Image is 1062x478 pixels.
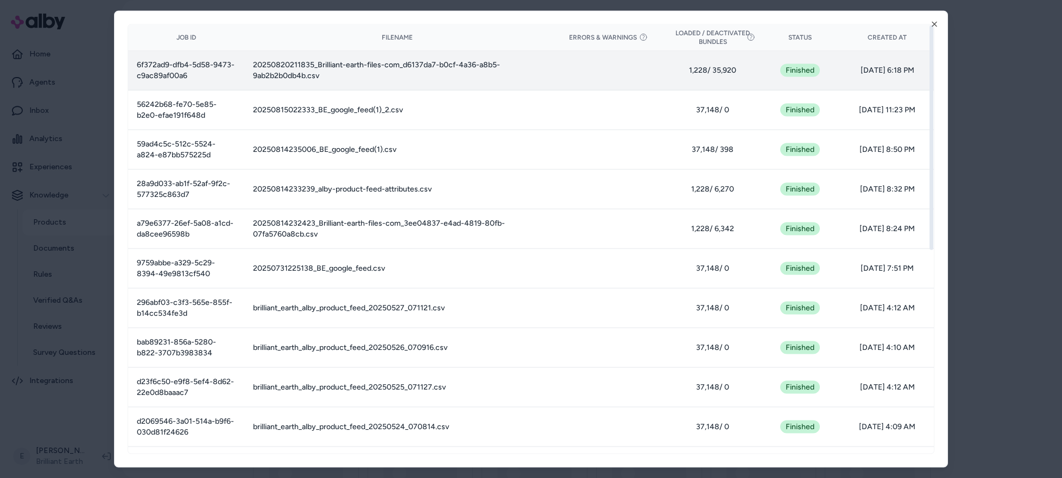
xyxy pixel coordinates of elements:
[244,367,550,407] td: brilliant_earth_alby_product_feed_20250525_071127.csv
[780,143,820,156] div: Finished
[780,183,820,196] div: Finished
[850,422,925,432] span: [DATE] 4:09 AM
[137,33,236,42] div: Job ID
[675,422,750,432] span: 37,148 / 0
[850,184,925,195] span: [DATE] 8:32 PM
[850,224,925,234] span: [DATE] 8:24 PM
[675,224,750,234] span: 1,228 / 6,342
[850,303,925,314] span: [DATE] 4:12 AM
[128,90,244,130] td: 56242b68-fe70-5e85-b2e0-efae191f648d
[675,144,750,155] span: 37,148 / 398
[675,263,750,274] span: 37,148 / 0
[850,65,925,76] span: [DATE] 6:18 PM
[244,169,550,209] td: 20250814233239_alby-product-feed-attributes.csv
[244,90,550,130] td: 20250815022333_BE_google_feed(1)_2.csv
[128,248,244,288] td: 9759abbe-a329-5c29-8394-49e9813cf540
[780,222,820,235] div: Finished
[128,169,244,209] td: 28a9d033-ab1f-52af-9f2c-577325c863d7
[675,382,750,393] span: 37,148 / 0
[244,50,550,90] td: 20250820211835_Brilliant-earth-files-com_d6137da7-b0cf-4a36-a8b5-9ab2b2b0db4b.csv
[128,209,244,248] td: a79e6377-26ef-5a08-a1cd-da8cee96598b
[253,33,541,42] div: Filename
[780,262,820,275] div: Finished
[244,288,550,328] td: brilliant_earth_alby_product_feed_20250527_071121.csv
[850,263,925,274] span: [DATE] 7:51 PM
[675,342,750,353] span: 37,148 / 0
[128,50,244,90] td: 6f372ad9-dfb4-5d58-9473-c9ac89af00a6
[780,104,820,117] div: Finished
[675,184,750,195] span: 1,228 / 6,270
[850,382,925,393] span: [DATE] 4:12 AM
[569,33,648,42] button: Errors & Warnings
[128,130,244,169] td: 59ad4c5c-512c-5524-a824-e87bb575225d
[780,341,820,354] div: Finished
[850,105,925,116] span: [DATE] 11:23 PM
[244,130,550,169] td: 20250814235006_BE_google_feed(1).csv
[128,288,244,328] td: 296abf03-c3f3-565e-855f-b14cc534fe3d
[850,33,925,42] div: Created At
[244,248,550,288] td: 20250731225138_BE_google_feed.csv
[128,328,244,367] td: bab89231-856a-5280-b822-3707b3983834
[780,420,820,434] div: Finished
[780,64,820,77] div: Finished
[244,328,550,367] td: brilliant_earth_alby_product_feed_20250526_070916.csv
[675,303,750,314] span: 37,148 / 0
[128,407,244,447] td: d2069546-3a01-514a-b9f6-030d81f24626
[675,29,750,46] button: Loaded / Deactivated Bundles
[780,381,820,394] div: Finished
[244,209,550,248] td: 20250814232423_Brilliant-earth-files-com_3ee04837-e4ad-4819-80fb-07fa5760a8cb.csv
[768,33,832,42] div: Status
[850,144,925,155] span: [DATE] 8:50 PM
[780,302,820,315] div: Finished
[675,105,750,116] span: 37,148 / 0
[850,342,925,353] span: [DATE] 4:10 AM
[128,367,244,407] td: d23f6c50-e9f8-5ef4-8d62-22e0d8baaac7
[244,407,550,447] td: brilliant_earth_alby_product_feed_20250524_070814.csv
[675,65,750,76] span: 1,228 / 35,920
